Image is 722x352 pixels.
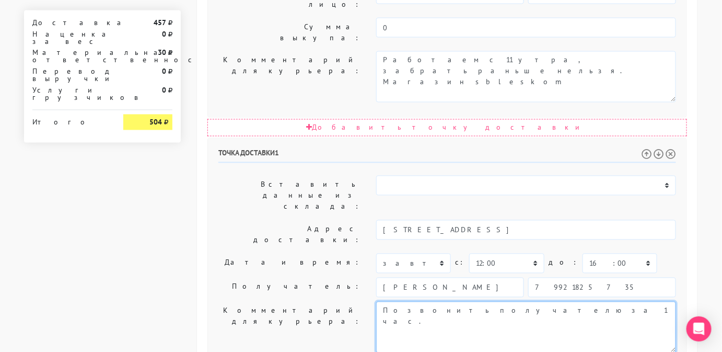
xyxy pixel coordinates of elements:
[211,220,368,249] label: Адрес доставки:
[211,51,368,103] label: Комментарий для курьера:
[162,29,166,39] strong: 0
[158,48,166,58] strong: 30
[162,67,166,76] strong: 0
[211,18,368,47] label: Сумма выкупа:
[211,278,368,298] label: Получатель:
[376,278,524,298] input: Имя
[686,316,712,342] div: Open Intercom Messenger
[211,176,368,216] label: Вставить данные из склада:
[275,149,279,158] span: 1
[218,149,676,163] h6: Точка доставки
[154,18,166,27] strong: 457
[25,30,115,45] div: Наценка за вес
[207,119,687,137] div: Добавить точку доставки
[528,278,676,298] input: Телефон
[32,115,108,126] div: Итого
[25,68,115,83] div: Перевод выручки
[25,49,115,64] div: Материальная ответственность
[455,254,465,272] label: c:
[149,118,162,127] strong: 504
[25,87,115,101] div: Услуги грузчиков
[25,19,115,26] div: Доставка
[162,86,166,95] strong: 0
[211,254,368,274] label: Дата и время:
[549,254,578,272] label: до:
